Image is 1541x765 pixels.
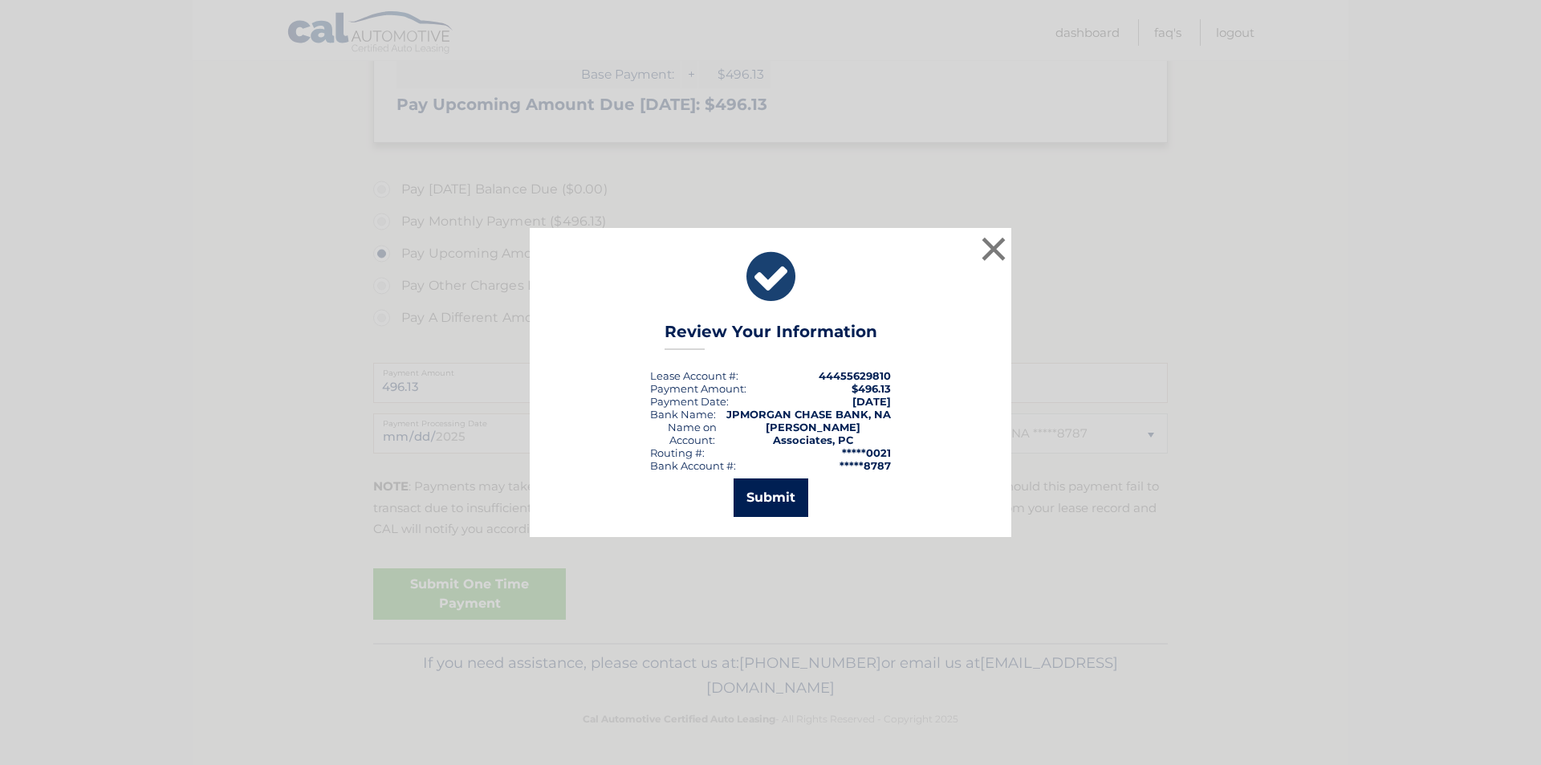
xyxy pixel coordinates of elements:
button: Submit [734,478,808,517]
strong: JPMORGAN CHASE BANK, NA [726,408,891,421]
div: Lease Account #: [650,369,738,382]
div: Bank Account #: [650,459,736,472]
span: $496.13 [852,382,891,395]
span: [DATE] [852,395,891,408]
div: Name on Account: [650,421,735,446]
div: Routing #: [650,446,705,459]
div: : [650,395,729,408]
strong: [PERSON_NAME] Associates, PC [766,421,860,446]
span: Payment Date [650,395,726,408]
h3: Review Your Information [665,322,877,350]
strong: 44455629810 [819,369,891,382]
button: × [978,233,1010,265]
div: Bank Name: [650,408,716,421]
div: Payment Amount: [650,382,746,395]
